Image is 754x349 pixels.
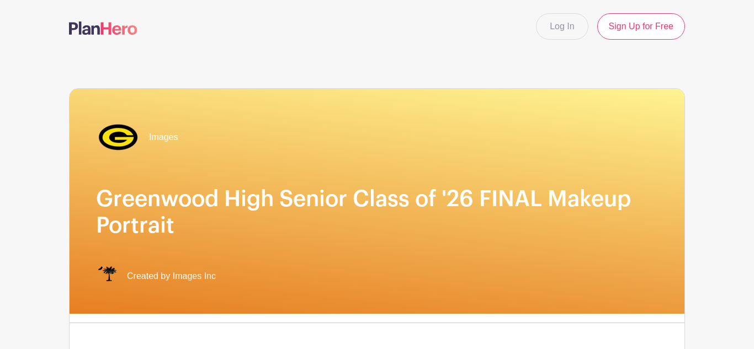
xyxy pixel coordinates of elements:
[96,115,140,159] img: greenwood%20transp.%20(1).png
[127,270,216,283] span: Created by Images Inc
[149,131,178,144] span: Images
[597,13,685,40] a: Sign Up for Free
[69,22,137,35] img: logo-507f7623f17ff9eddc593b1ce0a138ce2505c220e1c5a4e2b4648c50719b7d32.svg
[96,186,658,239] h1: Greenwood High Senior Class of '26 FINAL Makeup Portrait
[96,265,118,287] img: IMAGES%20logo%20transparenT%20PNG%20s.png
[536,13,588,40] a: Log In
